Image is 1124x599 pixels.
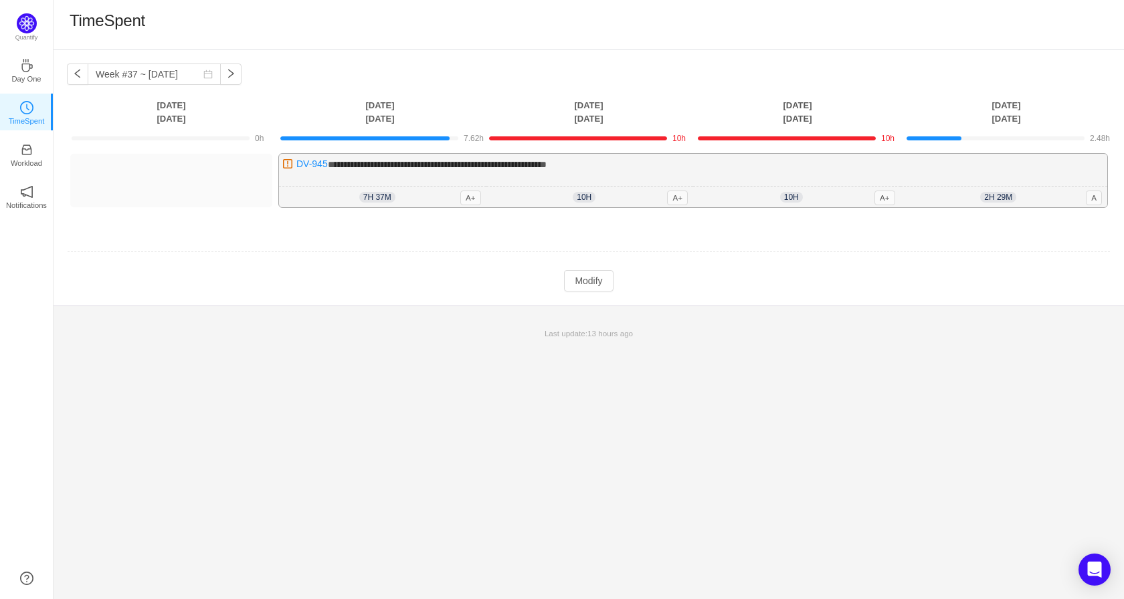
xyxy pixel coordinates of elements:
a: DV-945 [296,158,328,169]
span: 10h [780,192,803,203]
a: icon: notificationNotifications [20,189,33,203]
span: A+ [874,191,895,205]
span: 13 hours ago [587,329,633,338]
a: icon: coffeeDay One [20,63,33,76]
th: [DATE] [DATE] [902,98,1111,126]
p: Quantify [15,33,38,43]
a: icon: inboxWorkload [20,147,33,160]
button: Modify [564,270,613,291]
span: 7h 37m [359,192,395,203]
div: Open Intercom Messenger [1079,554,1111,586]
i: icon: clock-circle [20,101,33,114]
i: icon: notification [20,185,33,199]
i: icon: coffee [20,59,33,72]
p: Notifications [6,199,47,211]
span: 10h [573,192,595,203]
span: 7.62h [464,134,484,143]
img: Quantify [17,13,37,33]
input: Select a week [88,64,221,85]
span: A+ [667,191,688,205]
th: [DATE] [DATE] [484,98,693,126]
i: icon: calendar [203,70,213,79]
i: icon: inbox [20,143,33,156]
a: icon: question-circle [20,572,33,585]
p: Workload [11,157,42,169]
span: 2h 29m [980,192,1016,203]
button: icon: right [220,64,242,85]
th: [DATE] [DATE] [276,98,484,126]
span: Last update: [545,329,633,338]
span: 2.48h [1090,134,1110,143]
th: [DATE] [DATE] [67,98,276,126]
span: 10h [672,134,686,143]
span: A [1086,191,1102,205]
h1: TimeSpent [70,11,145,31]
img: 10308 [282,158,293,169]
span: 10h [881,134,895,143]
span: A+ [460,191,481,205]
span: 0h [255,134,264,143]
p: TimeSpent [9,115,45,127]
button: icon: left [67,64,88,85]
th: [DATE] [DATE] [693,98,902,126]
p: Day One [11,73,41,85]
a: icon: clock-circleTimeSpent [20,105,33,118]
